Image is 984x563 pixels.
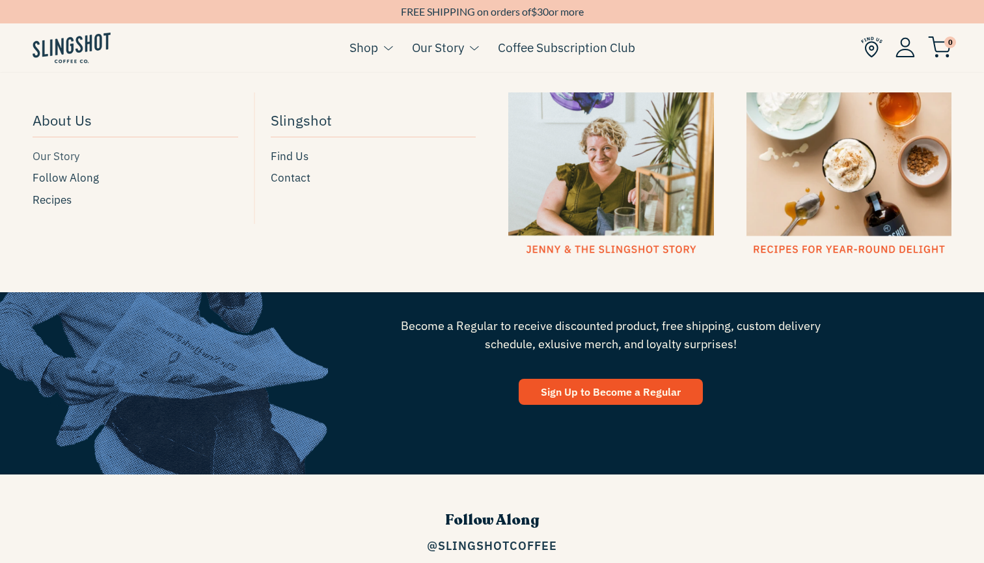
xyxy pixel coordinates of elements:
a: Find Us [271,148,476,165]
img: Find Us [861,36,882,58]
a: 0 [928,40,951,55]
span: Slingshot [271,109,332,131]
img: cart [928,36,951,58]
a: Follow Along [33,169,238,187]
span: 30 [537,5,549,18]
a: Recipes [33,191,238,209]
span: Contact [271,169,310,187]
a: Slingshot [271,105,476,137]
span: Recipes [33,191,72,209]
a: Our Story [33,148,238,165]
img: Account [895,37,915,57]
a: About Us [33,105,238,137]
a: @SlingshotCoffee [427,538,557,553]
span: Follow Along [445,510,540,530]
a: Shop [349,38,378,57]
span: $ [531,5,537,18]
a: Our Story [412,38,464,57]
span: Follow Along [33,169,99,187]
span: Become a Regular to receive discounted product, free shipping, custom delivery schedule, exlusive... [380,317,841,355]
a: Coffee Subscription Club [498,38,635,57]
span: About Us [33,109,92,131]
span: Our Story [33,148,79,165]
span: 0 [944,36,956,48]
span: Sign Up to Become a Regular [541,385,681,398]
span: Find Us [271,148,308,165]
a: Contact [271,169,476,187]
